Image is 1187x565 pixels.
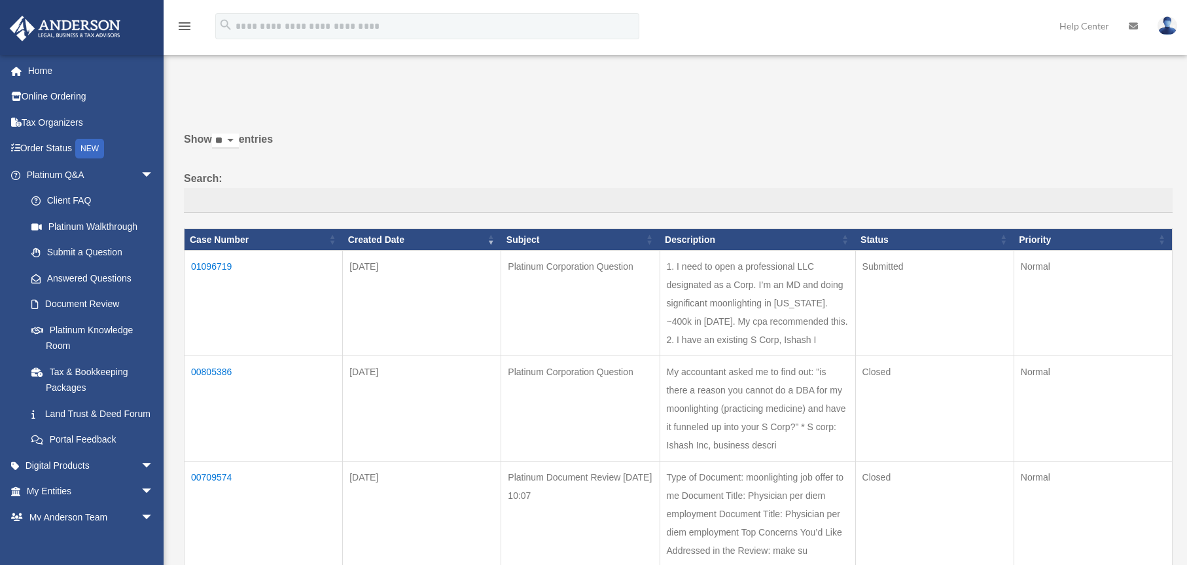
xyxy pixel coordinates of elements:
[1014,356,1172,462] td: Normal
[184,170,1173,213] label: Search:
[1158,16,1177,35] img: User Pic
[9,504,173,530] a: My Anderson Teamarrow_drop_down
[9,452,173,479] a: Digital Productsarrow_drop_down
[184,130,1173,162] label: Show entries
[660,251,855,356] td: 1. I need to open a professional LLC designated as a Corp. I’m an MD and doing significant moonli...
[75,139,104,158] div: NEW
[660,356,855,462] td: My accountant asked me to find out: "is there a reason you cannot do a DBA for my moonlighting (p...
[343,356,501,462] td: [DATE]
[212,134,239,149] select: Showentries
[1014,251,1172,356] td: Normal
[9,162,167,188] a: Platinum Q&Aarrow_drop_down
[185,251,343,356] td: 01096719
[501,356,660,462] td: Platinum Corporation Question
[18,188,167,214] a: Client FAQ
[6,16,124,41] img: Anderson Advisors Platinum Portal
[177,18,192,34] i: menu
[185,228,343,251] th: Case Number: activate to sort column ascending
[9,109,173,136] a: Tax Organizers
[141,504,167,531] span: arrow_drop_down
[18,265,160,291] a: Answered Questions
[18,240,167,266] a: Submit a Question
[9,479,173,505] a: My Entitiesarrow_drop_down
[855,356,1014,462] td: Closed
[141,162,167,189] span: arrow_drop_down
[18,427,167,453] a: Portal Feedback
[1014,228,1172,251] th: Priority: activate to sort column ascending
[185,356,343,462] td: 00805386
[18,213,167,240] a: Platinum Walkthrough
[660,228,855,251] th: Description: activate to sort column ascending
[184,188,1173,213] input: Search:
[18,401,167,427] a: Land Trust & Deed Forum
[855,251,1014,356] td: Submitted
[18,291,167,318] a: Document Review
[18,359,167,401] a: Tax & Bookkeeping Packages
[219,18,233,32] i: search
[501,228,660,251] th: Subject: activate to sort column ascending
[177,23,192,34] a: menu
[141,452,167,479] span: arrow_drop_down
[343,251,501,356] td: [DATE]
[501,251,660,356] td: Platinum Corporation Question
[343,228,501,251] th: Created Date: activate to sort column ascending
[855,228,1014,251] th: Status: activate to sort column ascending
[141,479,167,505] span: arrow_drop_down
[9,58,173,84] a: Home
[9,84,173,110] a: Online Ordering
[9,136,173,162] a: Order StatusNEW
[18,317,167,359] a: Platinum Knowledge Room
